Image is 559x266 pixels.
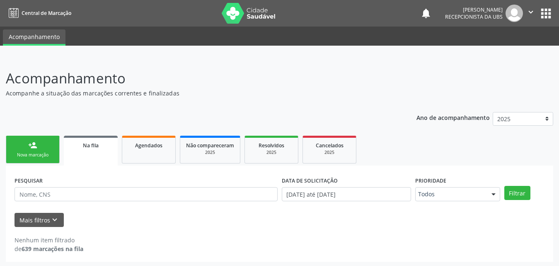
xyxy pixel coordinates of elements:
[420,7,432,19] button: notifications
[6,89,389,98] p: Acompanhe a situação das marcações correntes e finalizadas
[282,174,338,187] label: DATA DE SOLICITAÇÃO
[445,13,503,20] span: Recepcionista da UBS
[22,10,71,17] span: Central de Marcação
[22,245,83,253] strong: 639 marcações na fila
[504,186,530,200] button: Filtrar
[416,112,490,122] p: Ano de acompanhamento
[83,142,99,149] span: Na fila
[15,187,278,201] input: Nome, CNS
[15,244,83,253] div: de
[186,149,234,156] div: 2025
[28,141,37,150] div: person_add
[15,174,43,187] label: PESQUISAR
[12,152,53,158] div: Nova marcação
[3,29,65,46] a: Acompanhamento
[539,6,553,21] button: apps
[526,7,535,17] i: 
[415,174,446,187] label: Prioridade
[316,142,344,149] span: Cancelados
[523,5,539,22] button: 
[6,68,389,89] p: Acompanhamento
[259,142,284,149] span: Resolvidos
[186,142,234,149] span: Não compareceram
[309,149,350,156] div: 2025
[418,190,483,198] span: Todos
[6,6,71,20] a: Central de Marcação
[15,236,83,244] div: Nenhum item filtrado
[50,215,59,225] i: keyboard_arrow_down
[506,5,523,22] img: img
[282,187,411,201] input: Selecione um intervalo
[445,6,503,13] div: [PERSON_NAME]
[15,213,64,227] button: Mais filtroskeyboard_arrow_down
[251,149,292,156] div: 2025
[135,142,162,149] span: Agendados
